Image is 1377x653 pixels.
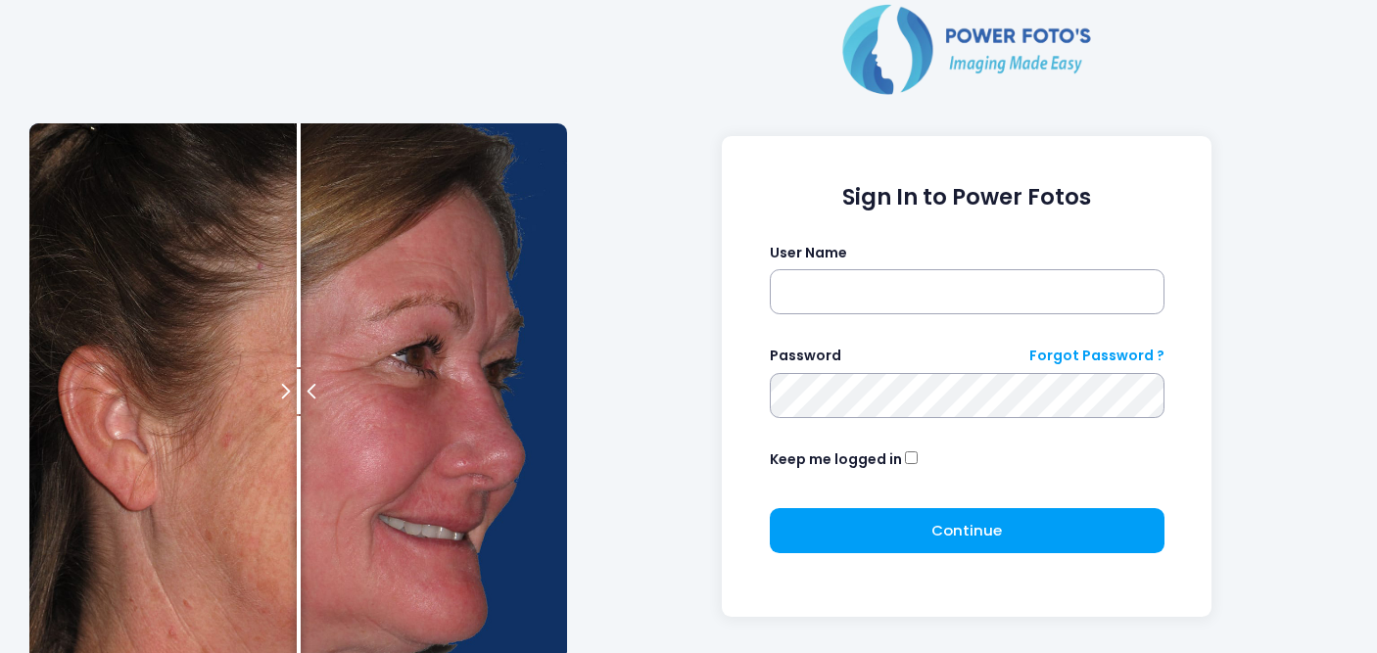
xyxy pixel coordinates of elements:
[770,346,841,366] label: Password
[770,184,1164,210] h1: Sign In to Power Fotos
[931,520,1002,540] span: Continue
[770,449,902,470] label: Keep me logged in
[770,508,1164,553] button: Continue
[770,243,847,263] label: User Name
[1029,346,1164,366] a: Forgot Password ?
